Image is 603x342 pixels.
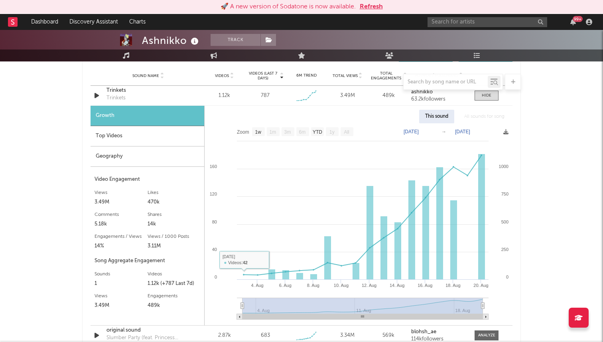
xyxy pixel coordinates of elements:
a: blohsh_ae [411,329,467,335]
div: 1 [95,279,148,289]
text: 12. Aug [362,283,376,288]
text: 0 [506,275,508,279]
div: Sounds [95,269,148,279]
div: Engagements [148,291,201,301]
button: 99+ [570,19,576,25]
div: Views [95,188,148,198]
div: 489k [370,92,407,100]
text: 20. Aug [473,283,488,288]
div: 569k [370,332,407,340]
div: This sound [419,110,454,123]
a: ashnikko [411,89,467,95]
text: 0 [215,275,217,279]
div: 99 + [573,16,583,22]
a: Trinkets [106,87,190,95]
text: 250 [501,247,508,252]
text: Zoom [237,129,249,135]
div: Comments [95,210,148,219]
text: YTD [313,129,322,135]
text: 1w [255,129,262,135]
div: Ashnikko [142,34,201,47]
span: Total Engagements [370,71,402,81]
text: 120 [210,192,217,196]
div: Song Aggregate Engagement [95,256,200,266]
div: 114k followers [411,336,467,342]
div: Slumber Party (feat. Princess Nokia) [106,334,190,342]
a: Dashboard [26,14,64,30]
text: 40 [212,247,217,252]
text: 14. Aug [390,283,404,288]
div: 3.49M [95,301,148,310]
strong: ashnikko [411,89,433,95]
div: 🚀 A new version of Sodatone is now available. [221,2,356,12]
text: 1y [329,129,335,135]
span: Total Views [333,73,358,78]
button: Track [211,34,260,46]
text: → [441,129,446,134]
div: Shares [148,210,201,219]
text: 8. Aug [307,283,319,288]
a: Charts [124,14,151,30]
div: 787 [261,92,270,100]
text: 1m [270,129,276,135]
div: 14k [148,219,201,229]
text: 160 [210,164,217,169]
text: 10. Aug [334,283,349,288]
div: 5.18k [95,219,148,229]
text: 16. Aug [418,283,432,288]
div: Video Engagement [95,175,200,184]
div: Videos [148,269,201,279]
div: 470k [148,198,201,207]
strong: blohsh_ae [411,329,436,334]
text: 18. Aug [445,283,460,288]
text: [DATE] [404,129,419,134]
div: 14% [95,241,148,251]
text: 1000 [499,164,508,169]
div: 3.49M [95,198,148,207]
div: 1.12k (+787 Last 7d) [148,279,201,289]
div: Growth [91,106,204,126]
div: Views [95,291,148,301]
span: Videos [215,73,229,78]
div: 6M Trend [288,73,325,79]
text: [DATE] [455,129,470,134]
text: 750 [501,192,508,196]
span: Sound Name [132,73,159,78]
span: Author / Followers [415,73,458,78]
div: 489k [148,301,201,310]
div: 2.87k [206,332,243,340]
span: Videos (last 7 days) [247,71,279,81]
input: Search for artists [428,17,547,27]
div: 63.2k followers [411,97,467,102]
a: original sound [106,326,190,334]
div: 1.12k [206,92,243,100]
text: 6. Aug [279,283,292,288]
div: 3.11M [148,241,201,251]
text: 500 [501,219,508,224]
text: 4. Aug [251,283,264,288]
button: Refresh [360,2,383,12]
text: 80 [212,219,217,224]
div: 683 [261,332,270,340]
input: Search by song name or URL [404,79,488,85]
div: All sounds for song [458,110,510,123]
div: 3.49M [329,92,366,100]
text: All [344,129,349,135]
div: Geography [91,146,204,167]
div: Likes [148,188,201,198]
text: 3m [284,129,291,135]
div: 3.34M [329,332,366,340]
div: Engagements / Views [95,232,148,241]
a: Discovery Assistant [64,14,124,30]
div: Views / 1000 Posts [148,232,201,241]
div: Trinkets [106,94,126,102]
text: 6m [299,129,306,135]
div: Top Videos [91,126,204,146]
